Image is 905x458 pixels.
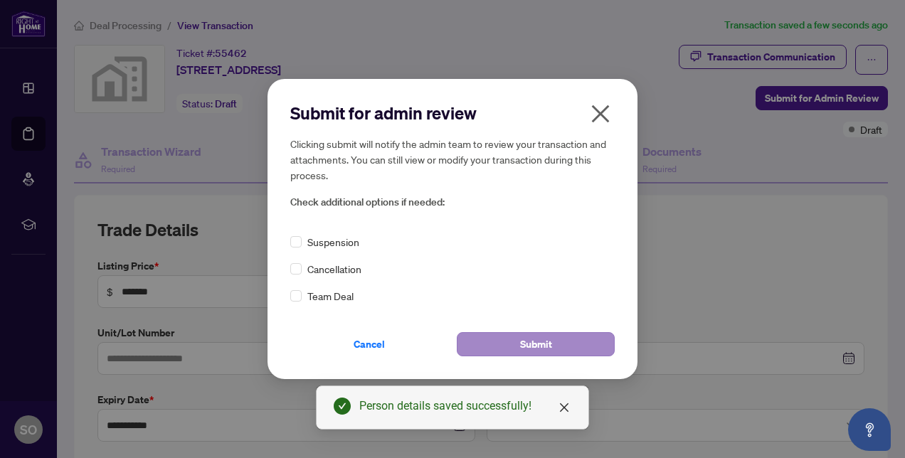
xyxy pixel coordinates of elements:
span: Cancel [354,333,385,356]
span: close [589,102,612,125]
a: Close [556,400,572,415]
button: Open asap [848,408,891,451]
h2: Submit for admin review [290,102,615,124]
span: Cancellation [307,261,361,277]
button: Cancel [290,332,448,356]
button: Submit [457,332,615,356]
span: Team Deal [307,288,354,304]
span: close [559,402,570,413]
span: Suspension [307,234,359,250]
span: check-circle [334,398,351,415]
span: Check additional options if needed: [290,194,615,211]
span: Submit [520,333,552,356]
h5: Clicking submit will notify the admin team to review your transaction and attachments. You can st... [290,136,615,183]
div: Person details saved successfully! [359,398,571,415]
